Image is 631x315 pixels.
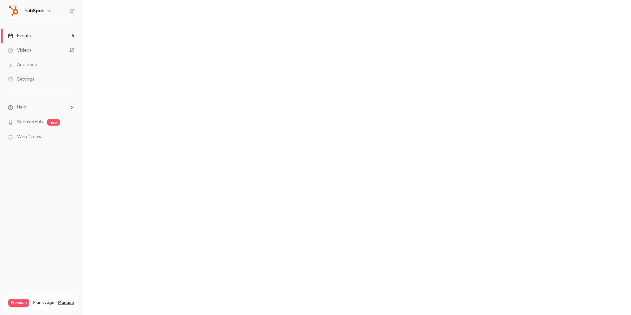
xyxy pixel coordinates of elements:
[24,8,44,14] h6: HubSpot
[8,61,37,68] div: Audience
[17,119,43,126] a: SpeakerHub
[8,47,31,54] div: Videos
[17,133,42,140] span: What's new
[47,119,60,126] span: new
[17,104,27,111] span: Help
[66,134,74,140] iframe: Noticeable Trigger
[8,104,74,111] li: help-dropdown-opener
[8,299,29,307] span: Premium
[8,33,31,39] div: Events
[8,6,19,16] img: HubSpot
[33,300,54,305] span: Plan usage
[58,300,74,305] a: Manage
[8,76,34,83] div: Settings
